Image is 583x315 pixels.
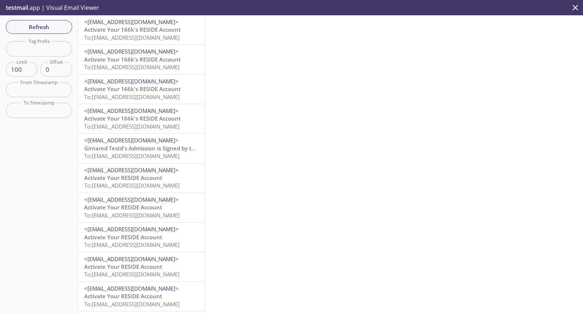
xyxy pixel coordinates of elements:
[84,137,179,144] span: <[EMAIL_ADDRESS][DOMAIN_NAME]>
[12,22,66,32] span: Refresh
[6,20,72,34] button: Refresh
[78,15,205,44] div: <[EMAIL_ADDRESS][DOMAIN_NAME]>Activate Your 166k's RESIDE AccountTo:[EMAIL_ADDRESS][DOMAIN_NAME]
[84,56,181,63] span: Activate Your 166k's RESIDE Account
[84,48,179,55] span: <[EMAIL_ADDRESS][DOMAIN_NAME]>
[78,45,205,74] div: <[EMAIL_ADDRESS][DOMAIN_NAME]>Activate Your 166k's RESIDE AccountTo:[EMAIL_ADDRESS][DOMAIN_NAME]
[78,104,205,133] div: <[EMAIL_ADDRESS][DOMAIN_NAME]>Activate Your 166k's RESIDE AccountTo:[EMAIL_ADDRESS][DOMAIN_NAME]
[78,193,205,222] div: <[EMAIL_ADDRESS][DOMAIN_NAME]>Activate Your RESIDE AccountTo:[EMAIL_ADDRESS][DOMAIN_NAME]
[78,282,205,311] div: <[EMAIL_ADDRESS][DOMAIN_NAME]>Activate Your RESIDE AccountTo:[EMAIL_ADDRESS][DOMAIN_NAME]
[78,164,205,193] div: <[EMAIL_ADDRESS][DOMAIN_NAME]>Activate Your RESIDE AccountTo:[EMAIL_ADDRESS][DOMAIN_NAME]
[84,271,180,278] span: To: [EMAIL_ADDRESS][DOMAIN_NAME]
[84,34,180,41] span: To: [EMAIL_ADDRESS][DOMAIN_NAME]
[84,241,180,248] span: To: [EMAIL_ADDRESS][DOMAIN_NAME]
[84,115,181,122] span: Activate Your 166k's RESIDE Account
[78,252,205,281] div: <[EMAIL_ADDRESS][DOMAIN_NAME]>Activate Your RESIDE AccountTo:[EMAIL_ADDRESS][DOMAIN_NAME]
[84,166,179,174] span: <[EMAIL_ADDRESS][DOMAIN_NAME]>
[84,182,180,189] span: To: [EMAIL_ADDRESS][DOMAIN_NAME]
[84,93,180,101] span: To: [EMAIL_ADDRESS][DOMAIN_NAME]
[84,292,162,300] span: Activate Your RESIDE Account
[84,174,162,181] span: Activate Your RESIDE Account
[84,26,181,33] span: Activate Your 166k's RESIDE Account
[84,285,179,292] span: <[EMAIL_ADDRESS][DOMAIN_NAME]>
[84,18,179,25] span: <[EMAIL_ADDRESS][DOMAIN_NAME]>
[84,85,181,92] span: Activate Your 166k's RESIDE Account
[84,255,179,263] span: <[EMAIL_ADDRESS][DOMAIN_NAME]>
[84,233,162,241] span: Activate Your RESIDE Account
[78,223,205,252] div: <[EMAIL_ADDRESS][DOMAIN_NAME]>Activate Your RESIDE AccountTo:[EMAIL_ADDRESS][DOMAIN_NAME]
[84,107,179,114] span: <[EMAIL_ADDRESS][DOMAIN_NAME]>
[84,63,180,71] span: To: [EMAIL_ADDRESS][DOMAIN_NAME]
[84,196,179,203] span: <[EMAIL_ADDRESS][DOMAIN_NAME]>
[84,152,180,160] span: To: [EMAIL_ADDRESS][DOMAIN_NAME]
[84,145,223,152] span: Gintared Testd's Admission is Signed by the Resident
[84,204,162,211] span: Activate Your RESIDE Account
[84,78,179,85] span: <[EMAIL_ADDRESS][DOMAIN_NAME]>
[84,123,180,130] span: To: [EMAIL_ADDRESS][DOMAIN_NAME]
[84,225,179,233] span: <[EMAIL_ADDRESS][DOMAIN_NAME]>
[78,134,205,163] div: <[EMAIL_ADDRESS][DOMAIN_NAME]>Gintared Testd's Admission is Signed by the ResidentTo:[EMAIL_ADDRE...
[84,263,162,270] span: Activate Your RESIDE Account
[78,75,205,104] div: <[EMAIL_ADDRESS][DOMAIN_NAME]>Activate Your 166k's RESIDE AccountTo:[EMAIL_ADDRESS][DOMAIN_NAME]
[84,212,180,219] span: To: [EMAIL_ADDRESS][DOMAIN_NAME]
[84,300,180,308] span: To: [EMAIL_ADDRESS][DOMAIN_NAME]
[6,4,28,12] span: testmail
